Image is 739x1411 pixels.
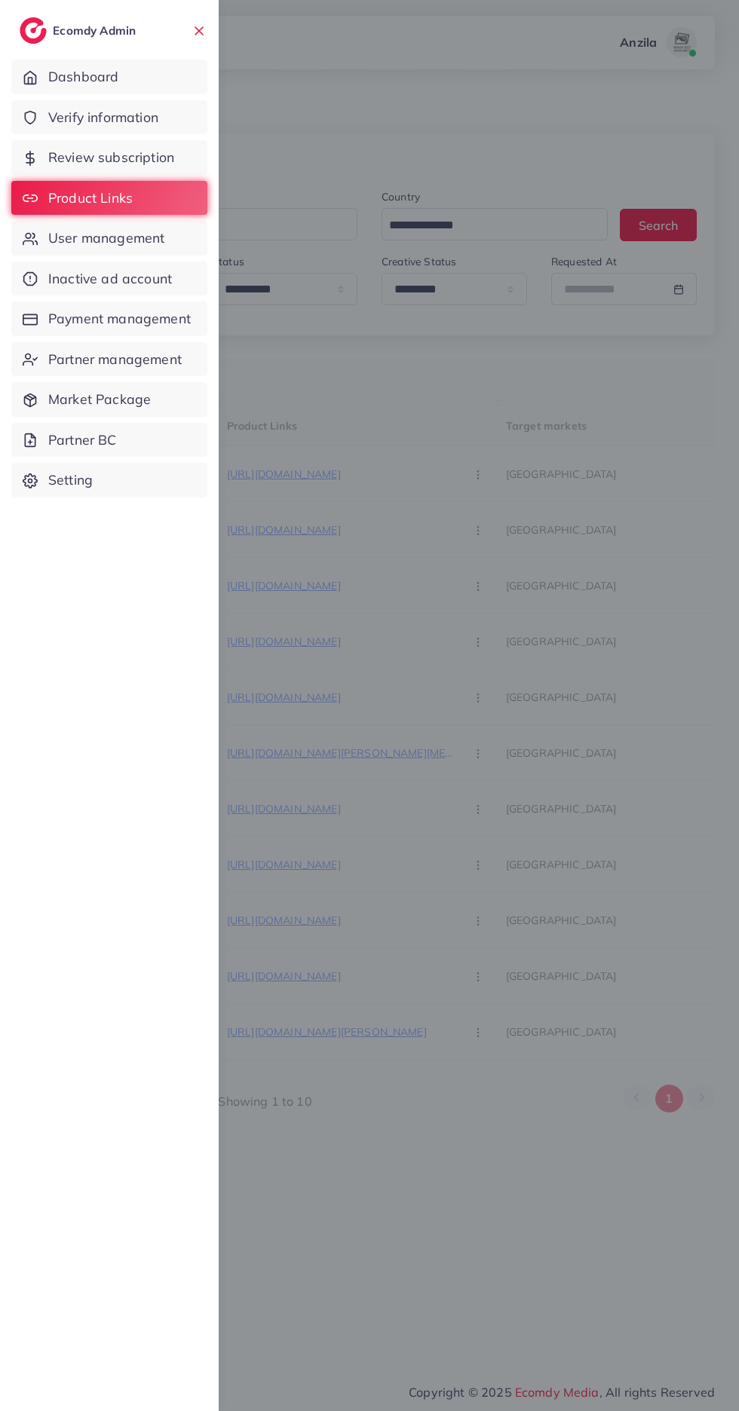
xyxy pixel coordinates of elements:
[48,309,191,329] span: Payment management
[48,67,118,87] span: Dashboard
[48,228,164,248] span: User management
[53,23,140,38] h2: Ecomdy Admin
[48,390,151,409] span: Market Package
[48,470,93,490] span: Setting
[11,423,207,458] a: Partner BC
[48,148,174,167] span: Review subscription
[20,17,47,44] img: logo
[48,430,117,450] span: Partner BC
[48,188,133,208] span: Product Links
[11,221,207,256] a: User management
[11,301,207,336] a: Payment management
[11,262,207,296] a: Inactive ad account
[11,382,207,417] a: Market Package
[11,463,207,497] a: Setting
[48,269,172,289] span: Inactive ad account
[48,350,182,369] span: Partner management
[48,108,158,127] span: Verify information
[11,100,207,135] a: Verify information
[11,60,207,94] a: Dashboard
[11,181,207,216] a: Product Links
[20,17,140,44] a: logoEcomdy Admin
[11,342,207,377] a: Partner management
[11,140,207,175] a: Review subscription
